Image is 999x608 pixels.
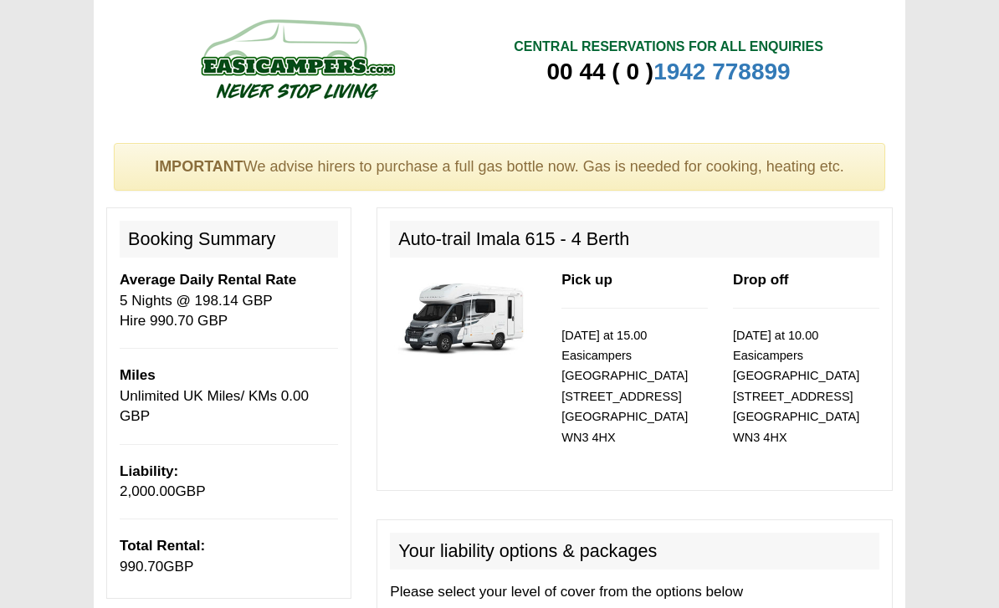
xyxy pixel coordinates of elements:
h2: Auto-trail Imala 615 - 4 Berth [390,221,879,258]
b: Liability: [120,463,178,479]
div: We advise hirers to purchase a full gas bottle now. Gas is needed for cooking, heating etc. [114,143,885,192]
b: Average Daily Rental Rate [120,272,296,288]
h2: Your liability options & packages [390,533,879,570]
p: Please select your level of cover from the options below [390,582,879,602]
b: Pick up [561,272,612,288]
strong: IMPORTANT [155,158,243,175]
h2: Booking Summary [120,221,338,258]
div: CENTRAL RESERVATIONS FOR ALL ENQUIRIES [514,38,823,57]
p: GBP [120,536,338,577]
img: campers-checkout-logo.png [138,13,456,105]
small: [DATE] at 15.00 Easicampers [GEOGRAPHIC_DATA] [STREET_ADDRESS] [GEOGRAPHIC_DATA] WN3 4HX [561,329,688,444]
p: GBP [120,462,338,503]
span: 2,000.00 [120,483,176,499]
p: 5 Nights @ 198.14 GBP Hire 990.70 GBP [120,270,338,331]
b: Total Rental: [120,538,205,554]
small: [DATE] at 10.00 Easicampers [GEOGRAPHIC_DATA] [STREET_ADDRESS] [GEOGRAPHIC_DATA] WN3 4HX [733,329,859,444]
b: Miles [120,367,156,383]
p: Unlimited UK Miles/ KMs 0.00 GBP [120,365,338,427]
img: 344.jpg [390,270,536,364]
b: Drop off [733,272,788,288]
span: 990.70 [120,559,163,575]
a: 1942 778899 [653,59,791,84]
div: 00 44 ( 0 ) [514,57,823,87]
